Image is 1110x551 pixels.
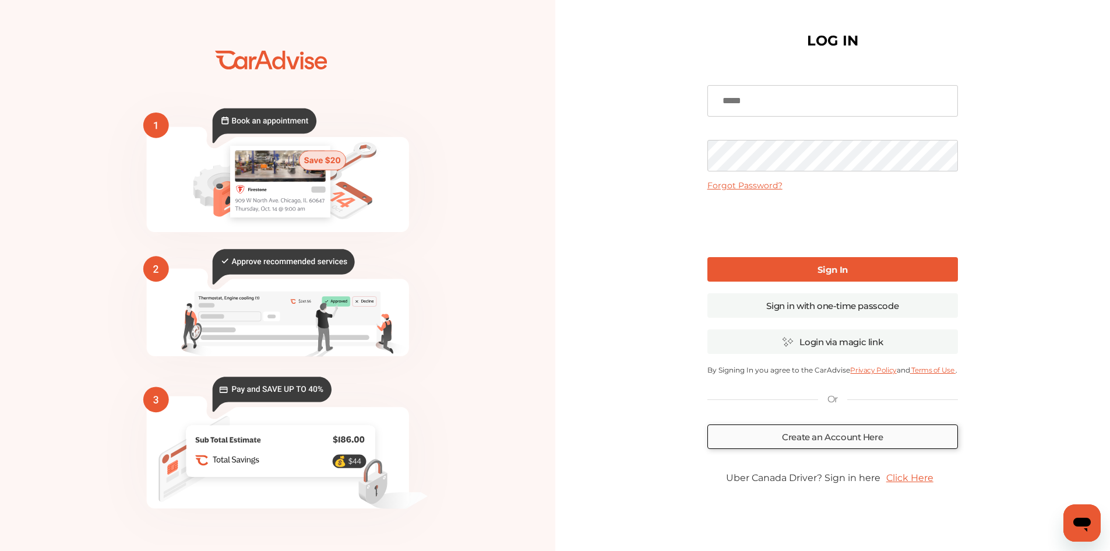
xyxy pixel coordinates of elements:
[707,329,958,354] a: Login via magic link
[827,393,838,406] p: Or
[1063,504,1101,542] iframe: Button to launch messaging window
[807,35,858,47] h1: LOG IN
[744,200,921,245] iframe: reCAPTCHA
[334,455,347,468] text: 💰
[880,466,939,489] a: Click Here
[817,264,848,275] b: Sign In
[707,293,958,318] a: Sign in with one-time passcode
[707,180,783,191] a: Forgot Password?
[782,336,794,348] img: magic_icon.32c66aac.svg
[707,366,958,374] p: By Signing In you agree to the CarAdvise and .
[707,424,958,449] a: Create an Account Here
[726,472,880,483] span: Uber Canada Driver? Sign in here
[910,366,956,374] a: Terms of Use
[850,366,896,374] a: Privacy Policy
[707,257,958,282] a: Sign In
